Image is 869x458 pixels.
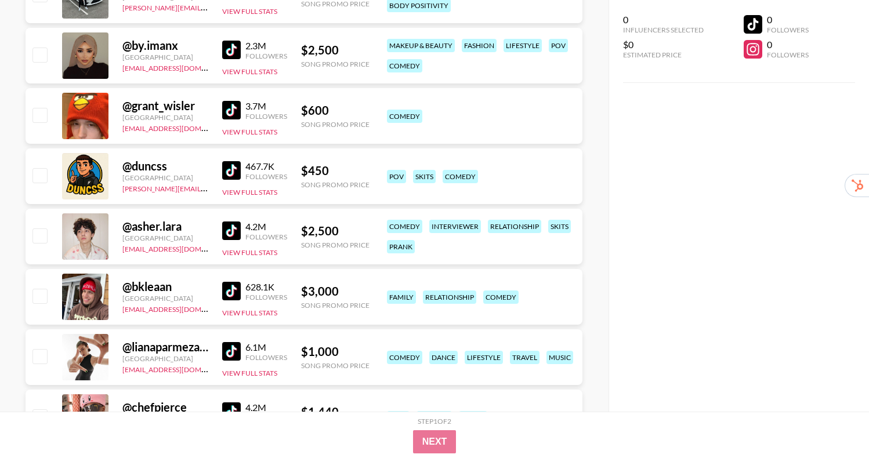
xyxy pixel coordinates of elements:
div: 467.7K [245,161,287,172]
div: relationship [488,220,541,233]
div: $ 2,500 [301,43,370,57]
div: Influencers Selected [623,26,704,34]
div: 0 [767,39,809,50]
div: Song Promo Price [301,180,370,189]
div: comedy [443,170,478,183]
div: Followers [245,353,287,362]
div: Followers [245,52,287,60]
div: prank [387,240,415,253]
a: [EMAIL_ADDRESS][DOMAIN_NAME] [122,363,239,374]
div: skits [387,411,410,424]
div: Song Promo Price [301,120,370,129]
div: Song Promo Price [301,241,370,249]
div: $ 2,500 [301,224,370,238]
div: dance [429,351,458,364]
div: @ duncss [122,159,208,173]
div: $ 600 [301,103,370,118]
div: dance [459,411,487,424]
div: Followers [767,50,809,59]
a: [EMAIL_ADDRESS][DOMAIN_NAME] [122,122,239,133]
div: 4.2M [245,402,287,413]
div: $ 1,440 [301,405,370,419]
div: comedy [387,220,422,233]
div: Song Promo Price [301,60,370,68]
div: $ 450 [301,163,370,178]
div: @ chefpierce [122,400,208,415]
div: lifestyle [504,39,542,52]
a: [PERSON_NAME][EMAIL_ADDRESS][DOMAIN_NAME] [122,182,294,193]
div: Followers [245,293,287,301]
div: Step 1 of 2 [418,417,451,426]
img: TikTok [222,402,241,421]
div: @ grant_wisler [122,99,208,113]
button: View Full Stats [222,67,277,76]
img: TikTok [222,282,241,300]
div: $ 1,000 [301,344,370,359]
div: [GEOGRAPHIC_DATA] [122,294,208,303]
button: View Full Stats [222,369,277,377]
button: View Full Stats [222,248,277,257]
div: 628.1K [245,281,287,293]
div: comedy [387,351,422,364]
img: TikTok [222,41,241,59]
div: $0 [623,39,704,50]
img: TikTok [222,161,241,180]
div: pov [549,39,568,52]
div: music [546,351,573,364]
div: Estimated Price [623,50,704,59]
div: @ lianaparmezana [122,340,208,354]
div: travel [510,351,539,364]
div: @ asher.lara [122,219,208,234]
a: [EMAIL_ADDRESS][DOMAIN_NAME] [122,61,239,72]
div: [GEOGRAPHIC_DATA] [122,234,208,242]
div: Followers [767,26,809,34]
div: Song Promo Price [301,301,370,310]
div: [GEOGRAPHIC_DATA] [122,113,208,122]
div: comedy [387,110,422,123]
div: 6.1M [245,341,287,353]
a: [EMAIL_ADDRESS][DOMAIN_NAME] [122,242,239,253]
a: [EMAIL_ADDRESS][DOMAIN_NAME] [122,303,239,314]
div: Song Promo Price [301,361,370,370]
a: [PERSON_NAME][EMAIL_ADDRESS][DOMAIN_NAME] [122,1,294,12]
div: comedy [417,411,452,424]
div: @ bkleaan [122,279,208,294]
button: View Full Stats [222,128,277,136]
button: View Full Stats [222,7,277,16]
div: Followers [245,172,287,181]
div: makeup & beauty [387,39,455,52]
div: 0 [767,14,809,26]
div: Followers [245,112,287,121]
button: Next [413,430,457,453]
div: comedy [483,290,519,304]
img: TikTok [222,221,241,240]
div: 2.3M [245,40,287,52]
div: skits [413,170,436,183]
div: [GEOGRAPHIC_DATA] [122,173,208,182]
div: skits [548,220,571,233]
div: Followers [245,232,287,241]
div: comedy [387,59,422,72]
div: [GEOGRAPHIC_DATA] [122,354,208,363]
img: TikTok [222,101,241,119]
button: View Full Stats [222,308,277,317]
div: pov [387,170,406,183]
div: 4.2M [245,221,287,232]
div: @ by.imanx [122,38,208,53]
div: 0 [623,14,704,26]
div: relationship [423,290,476,304]
div: family [387,290,416,304]
button: View Full Stats [222,188,277,197]
div: fashion [462,39,497,52]
div: [GEOGRAPHIC_DATA] [122,53,208,61]
div: $ 3,000 [301,284,370,299]
div: 3.7M [245,100,287,112]
iframe: Drift Widget Chat Controller [811,400,855,444]
div: lifestyle [465,351,503,364]
img: TikTok [222,342,241,361]
div: interviewer [429,220,481,233]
